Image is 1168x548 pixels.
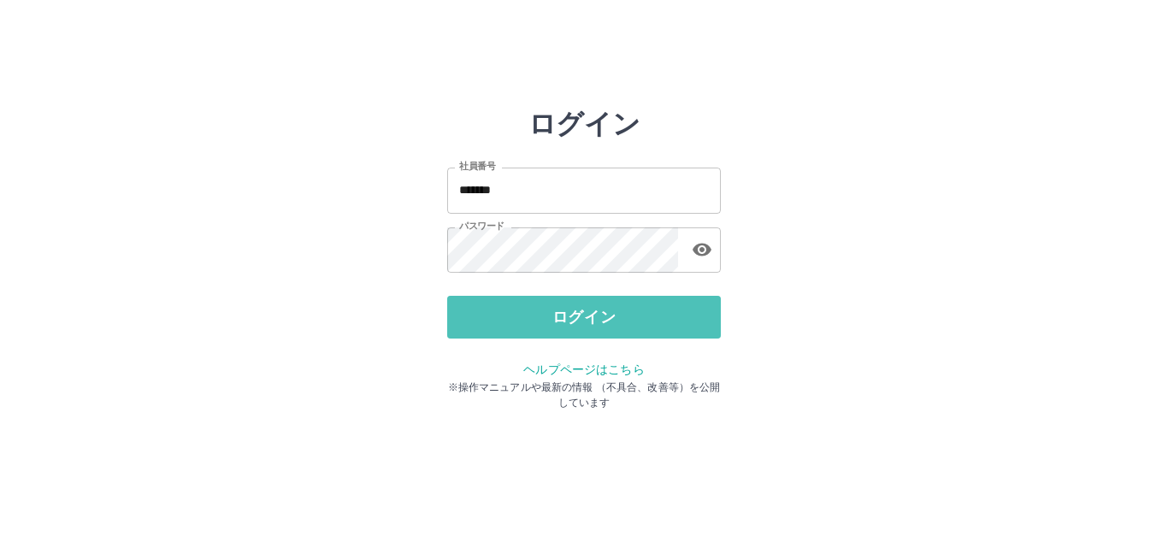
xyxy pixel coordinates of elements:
[459,160,495,173] label: 社員番号
[459,220,504,233] label: パスワード
[528,108,640,140] h2: ログイン
[523,362,644,376] a: ヘルプページはこちら
[447,380,721,410] p: ※操作マニュアルや最新の情報 （不具合、改善等）を公開しています
[447,296,721,339] button: ログイン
